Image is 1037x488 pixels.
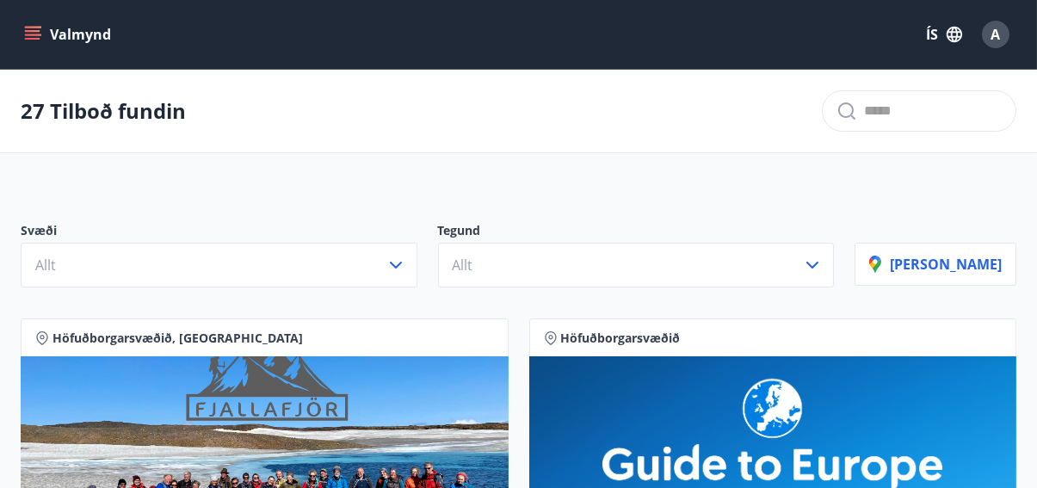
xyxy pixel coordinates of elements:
button: [PERSON_NAME] [855,243,1016,286]
button: ÍS [917,19,972,50]
span: Allt [35,256,56,275]
p: [PERSON_NAME] [869,255,1002,274]
p: Svæði [21,222,417,243]
p: Tegund [438,222,835,243]
button: Allt [21,243,417,287]
button: menu [21,19,118,50]
button: Allt [438,243,835,287]
span: Allt [453,256,473,275]
button: A [975,14,1016,55]
span: Höfuðborgarsvæðið [561,330,681,347]
span: A [991,25,1001,44]
p: 27 Tilboð fundin [21,96,186,126]
span: Höfuðborgarsvæðið, [GEOGRAPHIC_DATA] [52,330,303,347]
